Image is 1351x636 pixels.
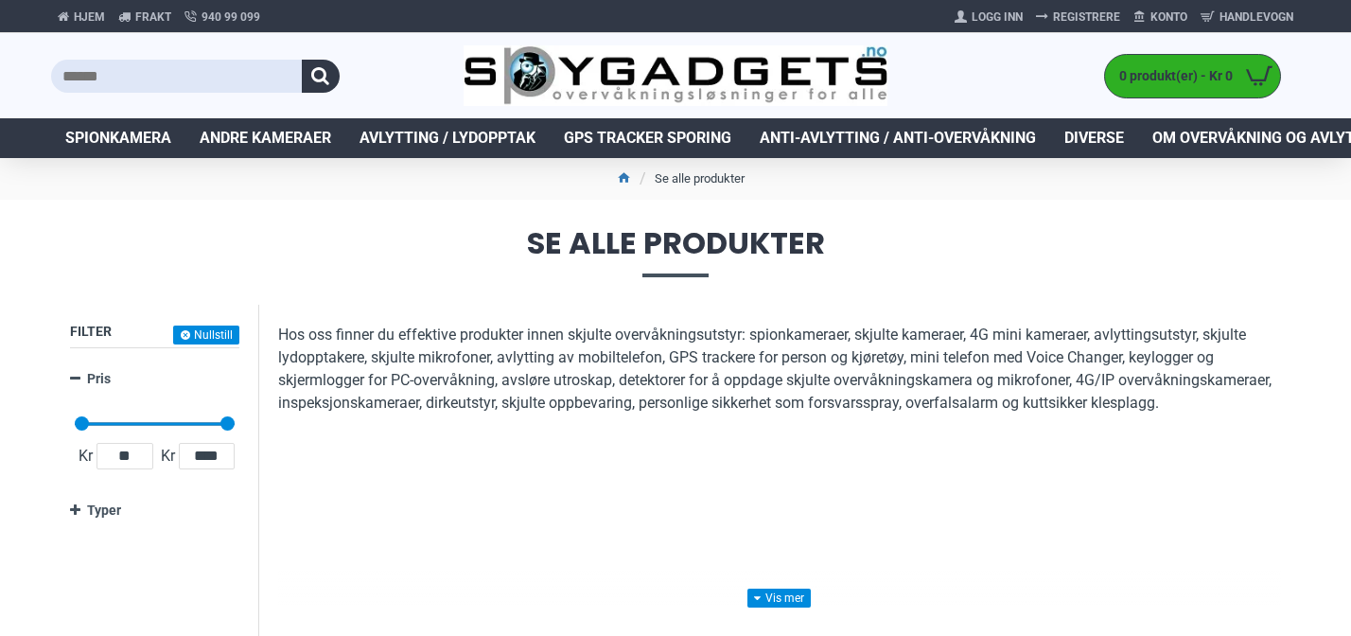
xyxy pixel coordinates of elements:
a: Anti-avlytting / Anti-overvåkning [746,118,1050,158]
span: Spionkamera [65,127,171,150]
span: Kr [157,445,179,468]
a: Spionkamera [51,118,185,158]
button: Nullstill [173,326,239,344]
a: Avlytting / Lydopptak [345,118,550,158]
p: Hos oss finner du effektive produkter innen skjulte overvåkningsutstyr: spionkameraer, skjulte ka... [278,324,1281,415]
span: Avlytting / Lydopptak [360,127,535,150]
span: 0 produkt(er) - Kr 0 [1105,66,1237,86]
a: Logg Inn [948,2,1029,32]
span: Filter [70,324,112,339]
a: 0 produkt(er) - Kr 0 [1105,55,1280,97]
span: Hjem [74,9,105,26]
a: Konto [1127,2,1194,32]
a: Andre kameraer [185,118,345,158]
img: SpyGadgets.no [464,45,888,107]
span: Anti-avlytting / Anti-overvåkning [760,127,1036,150]
a: Typer [70,494,239,527]
a: Registrere [1029,2,1127,32]
span: Registrere [1053,9,1120,26]
a: Handlevogn [1194,2,1300,32]
span: Konto [1150,9,1187,26]
span: GPS Tracker Sporing [564,127,731,150]
span: Kr [75,445,96,468]
span: Handlevogn [1219,9,1293,26]
a: Diverse [1050,118,1138,158]
span: Logg Inn [972,9,1023,26]
span: 940 99 099 [202,9,260,26]
a: GPS Tracker Sporing [550,118,746,158]
span: Se alle produkter [51,228,1300,276]
a: Pris [70,362,239,396]
span: Andre kameraer [200,127,331,150]
span: Diverse [1064,127,1124,150]
span: Frakt [135,9,171,26]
